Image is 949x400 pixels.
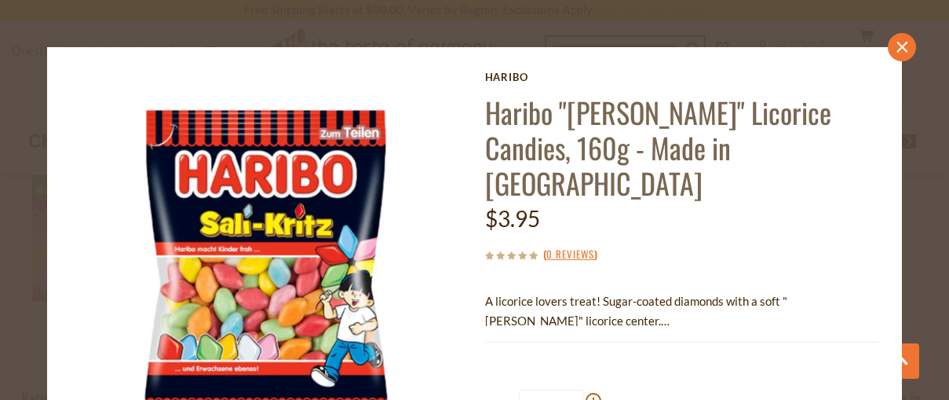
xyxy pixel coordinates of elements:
span: ( ) [543,246,597,262]
p: A licorice lovers treat! Sugar-coated diamonds with a soft "[PERSON_NAME]" licorice center. [485,292,878,331]
span: $3.95 [485,205,540,232]
a: 0 Reviews [546,246,594,263]
a: Haribo [485,71,878,83]
a: Haribo "[PERSON_NAME]" Licorice Candies, 160g - Made in [GEOGRAPHIC_DATA] [485,91,831,204]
